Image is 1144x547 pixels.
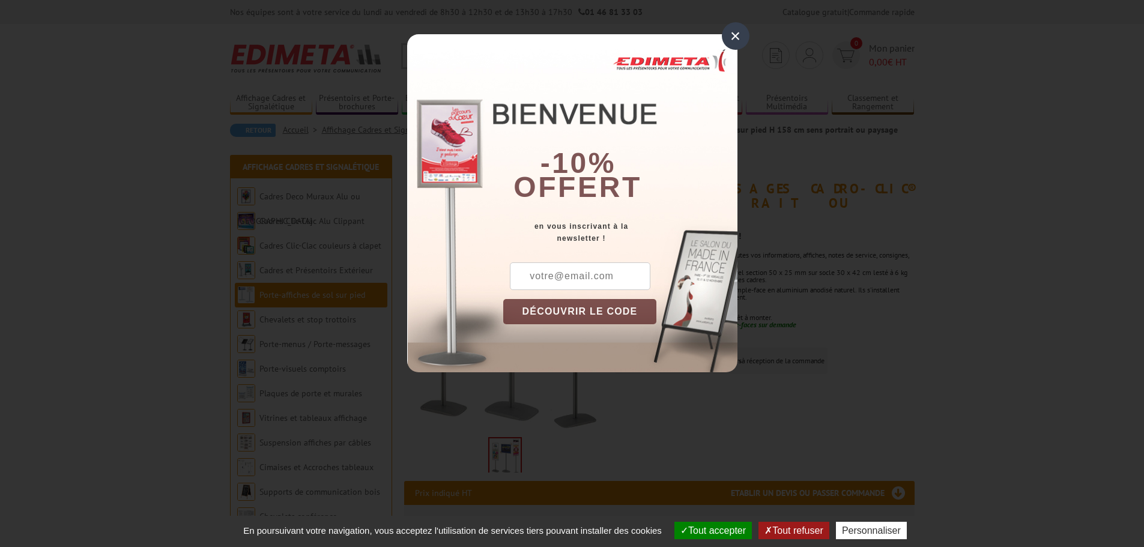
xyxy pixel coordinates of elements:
button: Tout refuser [758,522,829,539]
font: offert [513,171,642,203]
span: En poursuivant votre navigation, vous acceptez l'utilisation de services tiers pouvant installer ... [237,525,668,536]
b: -10% [540,147,616,179]
button: DÉCOUVRIR LE CODE [503,299,657,324]
div: × [722,22,749,50]
button: Personnaliser (fenêtre modale) [836,522,907,539]
button: Tout accepter [674,522,752,539]
input: votre@email.com [510,262,650,290]
div: en vous inscrivant à la newsletter ! [503,220,737,244]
